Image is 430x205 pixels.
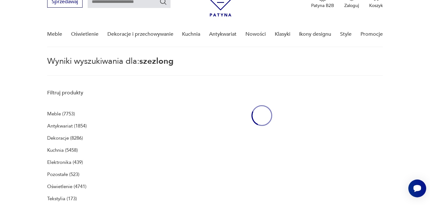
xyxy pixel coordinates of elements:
a: Elektronika (439) [47,158,83,167]
a: Dekoracje i przechowywanie [107,22,173,47]
a: Dekoracje (8286) [47,134,83,143]
a: Ikony designu [299,22,331,47]
a: Oświetlenie (4741) [47,182,86,191]
a: Kuchnia (5458) [47,146,78,155]
a: Tekstylia (173) [47,194,77,203]
p: Patyna B2B [311,3,334,9]
a: Meble [47,22,62,47]
p: Zaloguj [344,3,359,9]
iframe: Smartsupp widget button [408,179,426,197]
a: Pozostałe (523) [47,170,79,179]
p: Filtruj produkty [47,89,125,96]
a: Nowości [245,22,266,47]
p: Wyniki wyszukiwania dla: [47,57,383,76]
p: Koszyk [369,3,383,9]
a: Antykwariat [209,22,237,47]
a: Kuchnia [182,22,200,47]
div: oval-loading [251,86,272,145]
a: Klasyki [275,22,290,47]
a: Oświetlenie [71,22,98,47]
span: szezlong [139,55,173,67]
a: Style [340,22,352,47]
a: Promocje [361,22,383,47]
a: Antykwariat (1854) [47,121,87,130]
a: Meble (7753) [47,109,75,118]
